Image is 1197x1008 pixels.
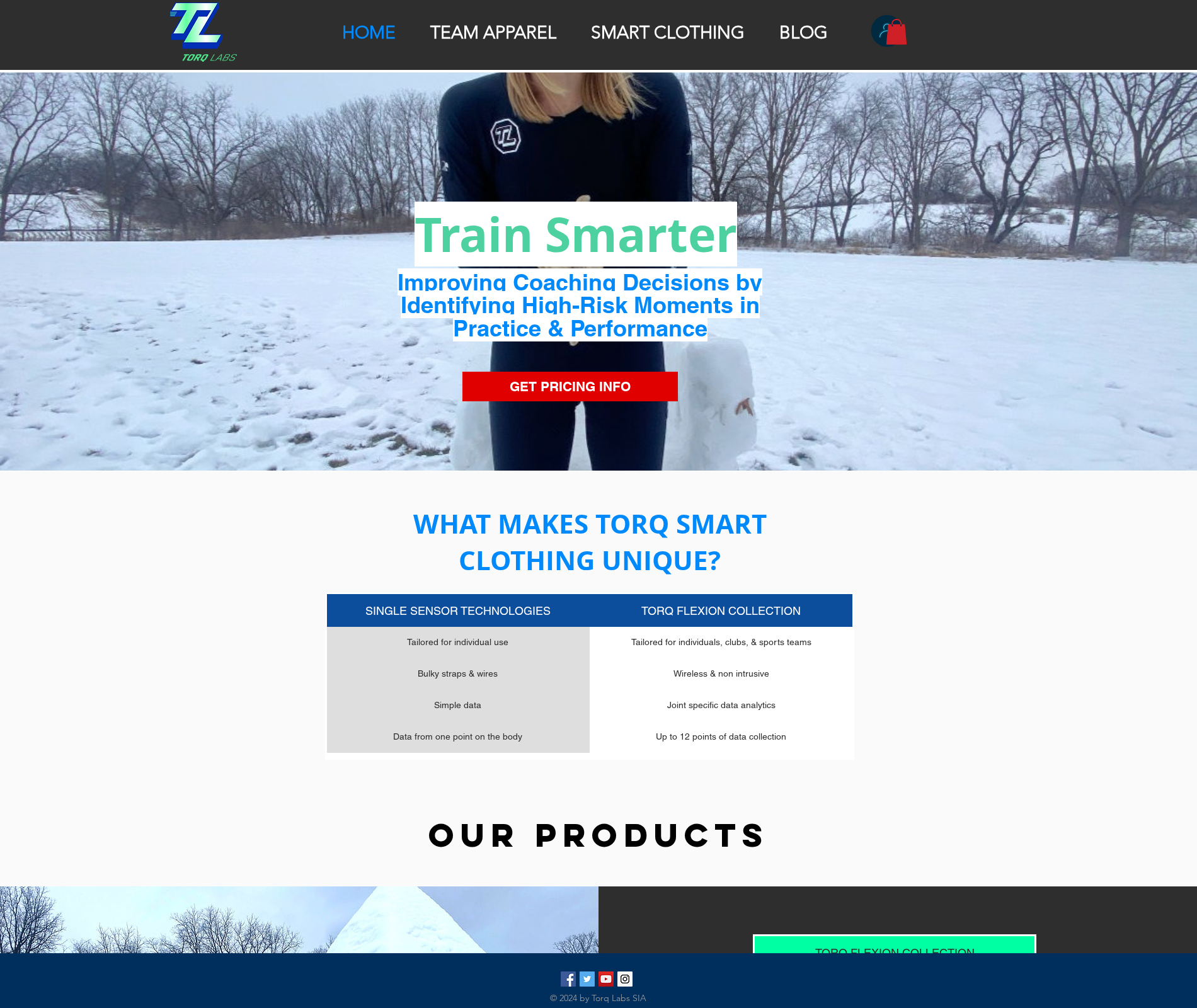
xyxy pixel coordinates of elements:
[561,971,633,987] ul: Social Bar
[324,20,413,42] a: HOME
[413,20,573,42] a: TEAM APPAREL
[641,603,801,619] div: TORQ FLEXION COLLECTION
[617,971,633,987] img: Torq_Labs Instagram
[550,992,646,1004] span: © 2024 by Torq Labs SIA
[656,731,786,743] div: Up to 12 points of data collection
[428,815,769,856] span: OUR pRODUCTS
[631,636,811,649] div: Tailored for individuals, clubs, & sports teams
[510,377,631,396] span: GET PRICING INFO
[424,22,563,43] p: TEAM APPAREL
[815,945,975,961] div: TORQ FLEXION COLLECTION
[574,20,762,42] a: SMART CLOTHING
[336,22,402,43] p: HOME
[407,636,508,649] div: Tailored for individual use
[418,668,498,680] div: Bulky straps & wires
[413,505,767,579] span: WHAT MAKES TORQ SMART CLOTHING UNIQUE?
[324,20,845,42] nav: Site
[673,668,769,680] div: Wireless & non intrusive
[667,699,776,712] div: Joint specific data analytics
[773,22,834,43] p: BLOG
[434,699,481,712] div: Simple data
[598,971,614,987] img: YouTube Social Icon
[462,372,678,401] a: GET PRICING INFO
[561,971,576,987] img: Facebook Social Icon
[585,22,751,43] p: SMART CLOTHING
[415,202,737,266] span: Train Smarter
[580,971,595,987] img: Twitter Social Icon
[170,3,237,62] img: TRANSPARENT TORQ LOGO.png
[393,731,522,743] div: Data from one point on the body
[762,20,845,42] a: BLOG
[398,268,762,342] span: Improving Coaching Decisions by Identifying High-Risk Moments in Practice & Performance
[365,603,551,619] div: SINGLE SENSOR TECHNOLOGIES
